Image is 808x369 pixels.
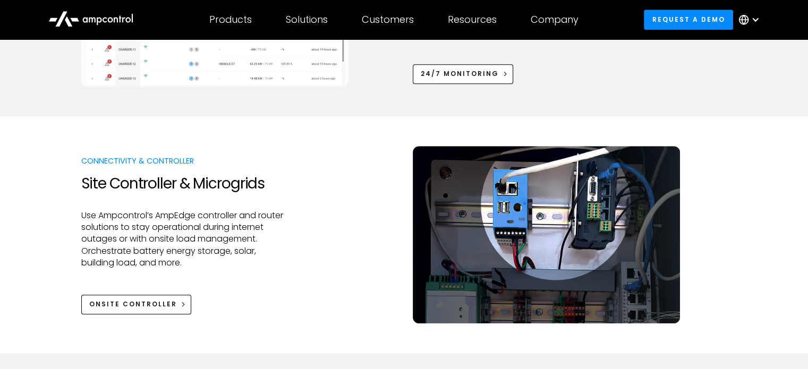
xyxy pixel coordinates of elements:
a: Onsite Controller [81,295,192,314]
div: Products [209,14,252,25]
div: Company [531,14,579,25]
p: Use Ampcontrol’s AmpEdge controller and router solutions to stay operational during internet outa... [81,210,286,269]
p: Connectivity & Controller [81,156,286,166]
div: Solutions [286,14,328,25]
a: 24/7 Monitoring [413,64,514,84]
div: Customers [362,14,414,25]
div: Resources [448,14,497,25]
h2: Site Controller & Microgrids [81,175,286,193]
div: Onsite Controller [89,299,177,309]
div: 24/7 Monitoring [421,69,499,79]
img: AmpEdge onsite controller for EV charging load management [413,146,680,323]
a: Request a demo [644,10,733,29]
